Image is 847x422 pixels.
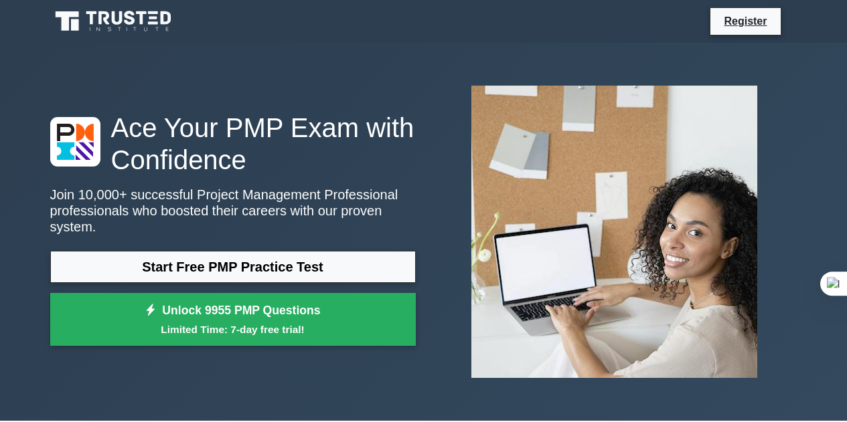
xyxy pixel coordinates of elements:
[50,112,416,176] h1: Ace Your PMP Exam with Confidence
[50,251,416,283] a: Start Free PMP Practice Test
[50,187,416,235] p: Join 10,000+ successful Project Management Professional professionals who boosted their careers w...
[50,293,416,346] a: Unlock 9955 PMP QuestionsLimited Time: 7-day free trial!
[716,13,775,29] a: Register
[67,322,399,337] small: Limited Time: 7-day free trial!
